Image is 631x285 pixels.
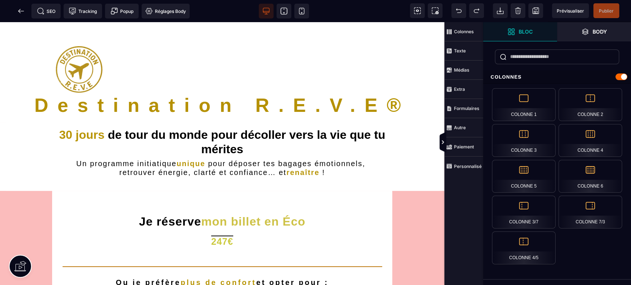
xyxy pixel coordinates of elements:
[69,7,97,15] span: Tracking
[145,7,186,15] span: Réglages Body
[105,4,139,18] span: Créer une alerte modale
[519,29,533,34] strong: Bloc
[559,160,622,193] div: Colonne 6
[492,160,556,193] div: Colonne 5
[444,137,483,157] span: Paiement
[557,22,631,41] span: Ouvrir les calques
[510,3,525,18] span: Nettoyage
[444,22,483,41] span: Colonnes
[58,256,387,265] h2: Ou je préfère et opter pour :
[444,99,483,118] span: Formulaires
[451,3,466,18] span: Défaire
[56,24,102,71] img: 6bc32b15c6a1abf2dae384077174aadc_LOGOT15p.png
[483,131,491,154] span: Afficher les vues
[492,196,556,229] div: Colonne 3/7
[454,48,466,54] strong: Texte
[444,41,483,61] span: Texte
[559,196,622,229] div: Colonne 7/3
[111,7,133,15] span: Popup
[493,3,508,18] span: Importer
[444,80,483,99] span: Extra
[52,106,392,137] h1: de tour du monde pour décoller vers la vie que tu mérites
[559,124,622,157] div: Colonne 4
[454,125,466,130] strong: Autre
[559,88,622,121] div: Colonne 2
[142,4,190,18] span: Favicon
[454,86,465,92] strong: Extra
[492,88,556,121] div: Colonne 1
[454,29,474,34] strong: Colonnes
[37,7,55,15] span: SEO
[444,157,483,176] span: Personnalisé
[410,3,425,18] span: Voir les composants
[294,4,309,18] span: Voir mobile
[277,4,291,18] span: Voir tablette
[552,3,589,18] span: Aperçu
[492,231,556,264] div: Colonne 4/5
[14,4,28,18] span: Retour
[557,8,584,14] span: Prévisualiser
[593,3,619,18] span: Enregistrer le contenu
[528,3,543,18] span: Enregistrer
[52,137,392,155] h2: Un programme initiatique pour déposer tes bagages émotionnels, retrouver énergie, clarté et confi...
[454,67,469,73] strong: Médias
[454,144,474,150] strong: Paiement
[454,106,479,111] strong: Formulaires
[428,3,442,18] span: Capture d'écran
[469,3,484,18] span: Rétablir
[31,4,61,18] span: Métadata SEO
[454,164,482,169] strong: Personnalisé
[483,70,631,84] div: Colonnes
[58,192,387,206] h1: Je réserve
[444,61,483,80] span: Médias
[11,72,433,95] h1: ®
[64,4,102,18] span: Code de suivi
[599,8,614,14] span: Publier
[593,29,607,34] strong: Body
[483,22,557,41] span: Ouvrir les blocs
[444,118,483,137] span: Autre
[259,4,274,18] span: Voir bureau
[492,124,556,157] div: Colonne 3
